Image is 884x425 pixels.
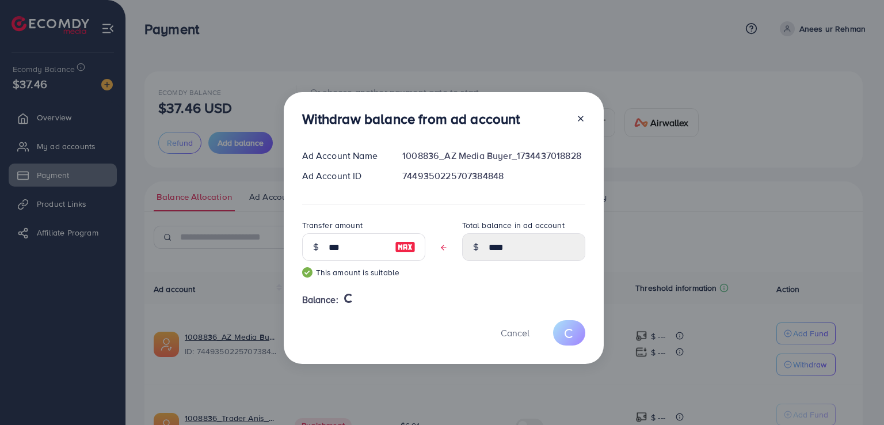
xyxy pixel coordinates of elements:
label: Transfer amount [302,219,363,231]
h3: Withdraw balance from ad account [302,111,520,127]
img: image [395,240,416,254]
label: Total balance in ad account [462,219,565,231]
iframe: Chat [835,373,875,416]
span: Balance: [302,293,338,306]
small: This amount is suitable [302,267,425,278]
div: Ad Account Name [293,149,394,162]
img: guide [302,267,313,278]
button: Cancel [486,320,544,345]
div: Ad Account ID [293,169,394,183]
span: Cancel [501,327,529,339]
div: 1008836_AZ Media Buyer_1734437018828 [393,149,594,162]
div: 7449350225707384848 [393,169,594,183]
